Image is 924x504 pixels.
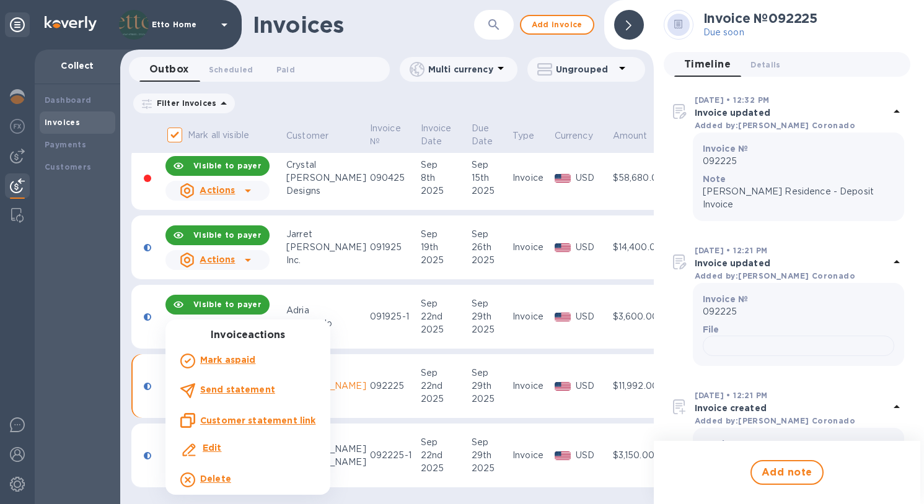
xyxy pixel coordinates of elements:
[200,474,231,484] b: Delete
[200,415,315,425] u: Customer statement link
[200,385,275,394] b: Send statement
[203,443,222,453] b: Edit
[165,329,330,341] h3: Invoice actions
[200,355,255,365] b: Mark as paid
